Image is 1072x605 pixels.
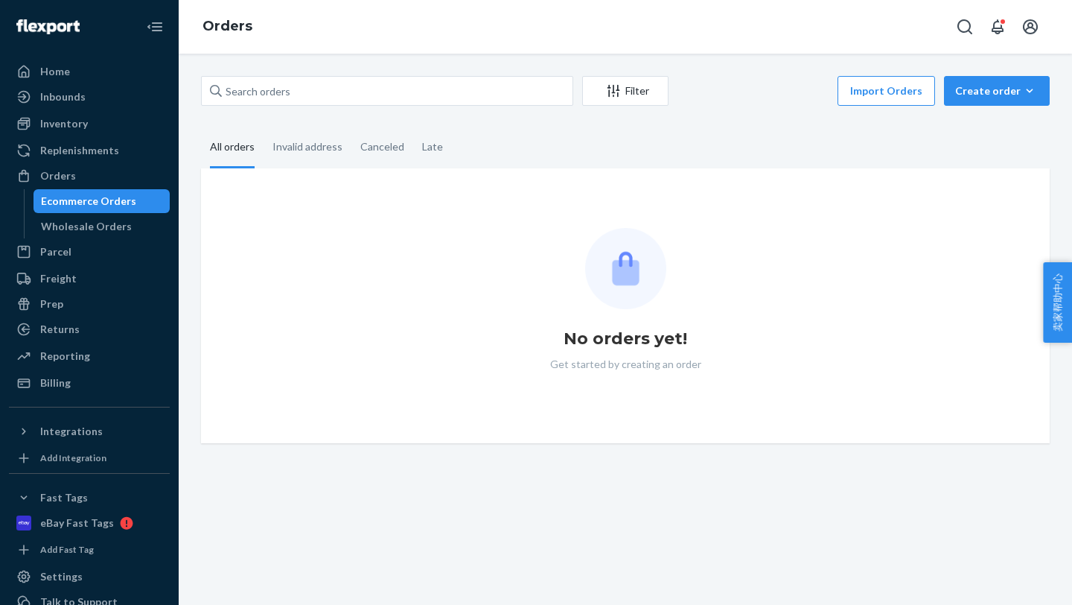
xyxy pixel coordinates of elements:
div: All orders [210,127,255,168]
a: Ecommerce Orders [33,189,170,213]
a: Billing [9,371,170,395]
button: 卖家帮助中心 [1043,262,1072,343]
div: Late [422,127,443,166]
div: Prep [40,297,63,311]
button: Close Navigation [140,12,170,42]
a: Inventory [9,112,170,136]
button: Filter [582,76,669,106]
div: Billing [40,376,71,390]
div: Add Integration [40,452,106,464]
div: Returns [40,322,80,337]
button: Open account menu [1015,12,1045,42]
div: Settings [40,569,83,584]
button: Fast Tags [9,486,170,510]
h1: No orders yet! [564,327,687,351]
div: Filter [583,83,668,98]
a: eBay Fast Tags [9,511,170,535]
a: Parcel [9,240,170,264]
div: Ecommerce Orders [41,194,136,209]
button: Create order [944,76,1050,106]
div: Fast Tags [40,490,88,505]
div: Inventory [40,116,88,131]
div: Home [40,64,70,79]
div: Integrations [40,424,103,439]
img: Flexport logo [16,19,80,34]
div: Inbounds [40,89,86,104]
a: Add Integration [9,449,170,467]
img: Empty list [585,228,666,309]
div: Add Fast Tag [40,543,94,556]
div: Canceled [360,127,404,166]
a: Add Fast Tag [9,541,170,559]
input: Search orders [201,76,573,106]
a: Orders [9,164,170,188]
ol: breadcrumbs [191,5,264,48]
p: Get started by creating an order [550,357,701,372]
a: Replenishments [9,139,170,162]
div: Reporting [40,349,90,364]
div: Replenishments [40,143,119,158]
a: Returns [9,317,170,341]
div: Freight [40,271,77,286]
div: Wholesale Orders [41,219,132,234]
button: Import Orders [837,76,935,106]
a: Prep [9,292,170,316]
a: Settings [9,565,170,589]
button: Open Search Box [950,12,980,42]
a: Inbounds [9,85,170,109]
div: Invalid address [272,127,342,166]
a: Orders [202,18,252,34]
div: Orders [40,168,76,183]
a: Reporting [9,344,170,368]
a: Home [9,60,170,83]
div: Create order [955,83,1038,98]
button: Integrations [9,419,170,443]
div: Parcel [40,244,71,259]
button: Open notifications [983,12,1012,42]
a: Freight [9,267,170,291]
div: eBay Fast Tags [40,516,114,530]
a: Wholesale Orders [33,215,170,238]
